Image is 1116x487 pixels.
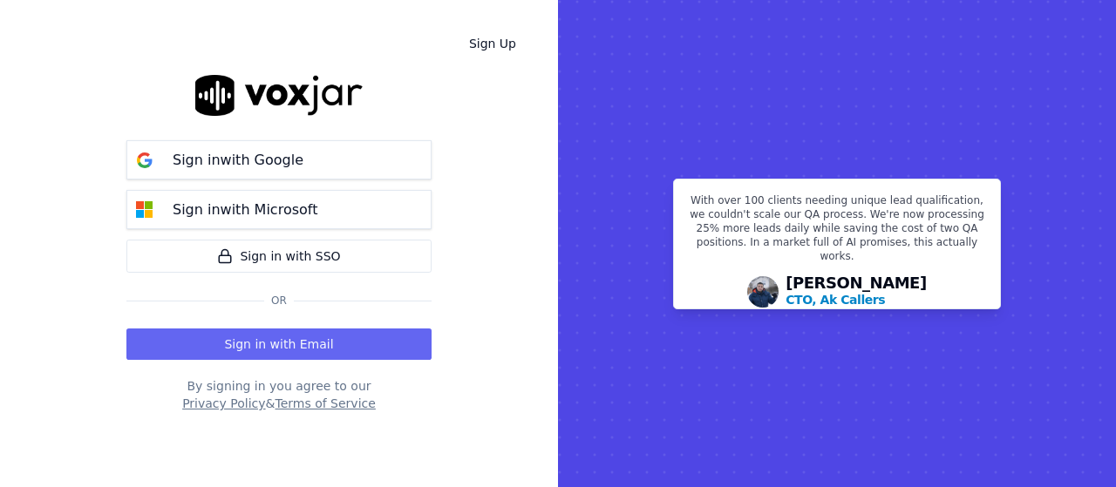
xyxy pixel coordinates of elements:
button: Terms of Service [275,395,375,412]
div: [PERSON_NAME] [786,275,927,308]
img: google Sign in button [127,143,162,178]
p: With over 100 clients needing unique lead qualification, we couldn't scale our QA process. We're ... [684,193,990,270]
img: microsoft Sign in button [127,193,162,227]
button: Privacy Policy [182,395,265,412]
div: By signing in you agree to our & [126,377,432,412]
a: Sign in with SSO [126,240,432,273]
img: logo [195,75,363,116]
p: Sign in with Google [173,150,303,171]
img: Avatar [747,276,779,308]
span: Or [264,294,294,308]
p: Sign in with Microsoft [173,200,317,220]
a: Sign Up [455,28,530,59]
button: Sign inwith Google [126,140,432,179]
button: Sign inwith Microsoft [126,190,432,229]
button: Sign in with Email [126,328,432,360]
p: CTO, Ak Callers [786,291,885,308]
